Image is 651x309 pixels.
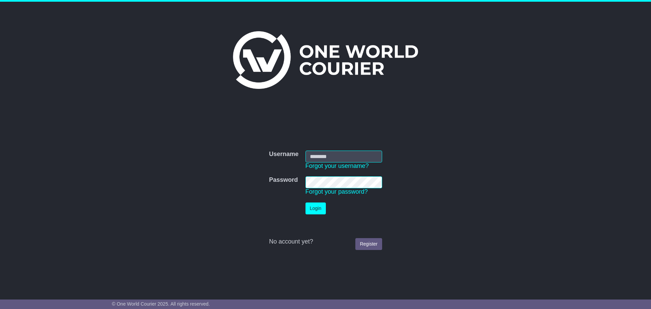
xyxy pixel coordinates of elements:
label: Password [269,176,298,184]
label: Username [269,151,298,158]
a: Forgot your password? [305,188,368,195]
a: Forgot your username? [305,162,369,169]
img: One World [233,31,418,89]
button: Login [305,202,326,214]
a: Register [355,238,382,250]
div: No account yet? [269,238,382,246]
span: © One World Courier 2025. All rights reserved. [112,301,210,307]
